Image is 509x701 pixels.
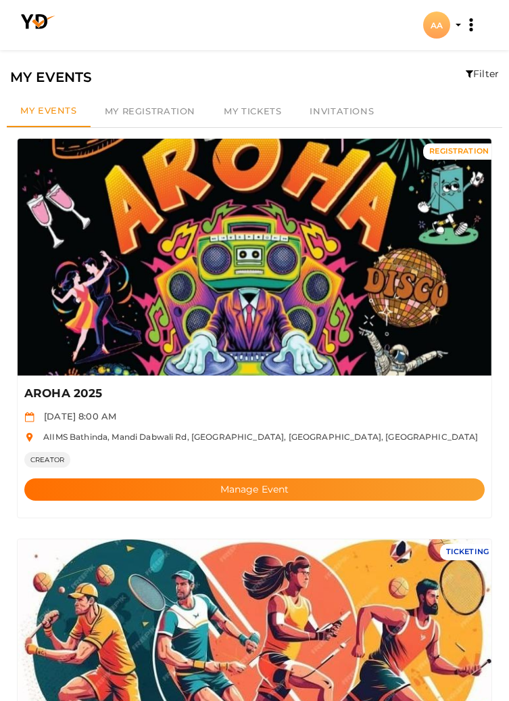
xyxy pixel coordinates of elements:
span: TICKETING [446,547,489,556]
span: My Events [20,105,77,116]
a: My Registration [91,96,210,127]
profile-pic: AA [423,20,450,30]
span: [DATE] 8:00 AM [37,411,116,422]
img: calendar.svg [24,412,34,422]
a: My Tickets [210,96,295,127]
div: Filter [466,67,499,81]
a: Invitations [295,96,388,127]
button: AA [419,11,454,39]
span: My Tickets [224,106,281,116]
span: My Registration [105,106,195,116]
span: AIIMS Bathinda, Mandi Dabwali Rd, [GEOGRAPHIC_DATA], [GEOGRAPHIC_DATA], [GEOGRAPHIC_DATA] [37,432,478,442]
div: MY EVENTS [10,67,499,87]
span: REGISTRATION [429,146,489,156]
p: AROHA 2025 [24,386,475,402]
img: OCVYJIYP_normal.jpeg [18,139,491,376]
a: My Events [7,96,91,128]
img: location.svg [24,432,34,443]
span: CREATOR [24,452,70,468]
span: Invitations [310,106,374,116]
div: AA [423,12,450,39]
button: Manage Event [24,478,485,501]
